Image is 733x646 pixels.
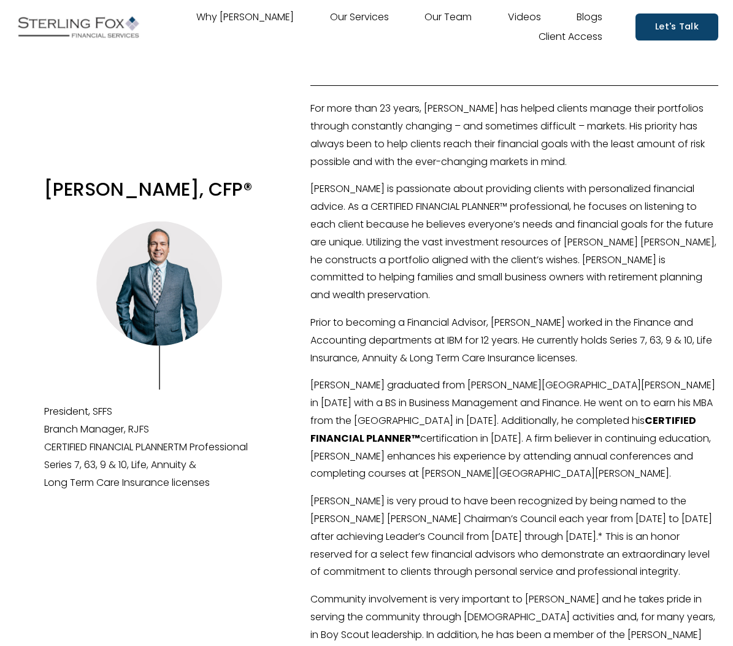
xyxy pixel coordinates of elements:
p: [PERSON_NAME] is very proud to have been recognized by being named to the [PERSON_NAME] [PERSON_N... [310,493,718,581]
p: President, SFFS Branch Manager, RJFS CERTIFIED FINANCIAL PLANNERTM Professional Series 7, 63, 9 &... [44,403,274,491]
p: [PERSON_NAME] is passionate about providing clients with personalized financial advice. As a CERT... [310,180,718,304]
p: [PERSON_NAME] graduated from [PERSON_NAME][GEOGRAPHIC_DATA][PERSON_NAME] in [DATE] with a BS in B... [310,377,718,483]
a: Client Access [539,27,602,47]
p: For more than 23 years, [PERSON_NAME] has helped clients manage their portfolios through constant... [310,100,718,171]
a: Why [PERSON_NAME] [196,7,294,27]
h3: [PERSON_NAME], CFP® [44,177,274,202]
a: Blogs [577,7,602,27]
a: Videos [508,7,541,27]
strong: CERTIFIED FINANCIAL PLANNER™ [310,413,698,445]
p: Prior to becoming a Financial Advisor, [PERSON_NAME] worked in the Finance and Accounting departm... [310,314,718,367]
img: Sterling Fox Financial Services [15,12,142,42]
a: Our Team [424,7,472,27]
a: Let's Talk [635,13,718,40]
a: Our Services [330,7,389,27]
